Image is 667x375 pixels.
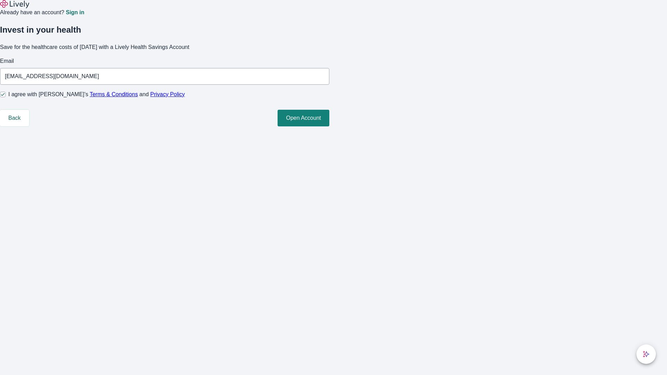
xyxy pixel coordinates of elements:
a: Terms & Conditions [90,91,138,97]
svg: Lively AI Assistant [643,351,650,358]
button: Open Account [278,110,329,126]
a: Sign in [66,10,84,15]
button: chat [636,344,656,364]
span: I agree with [PERSON_NAME]’s and [8,90,185,99]
a: Privacy Policy [150,91,185,97]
